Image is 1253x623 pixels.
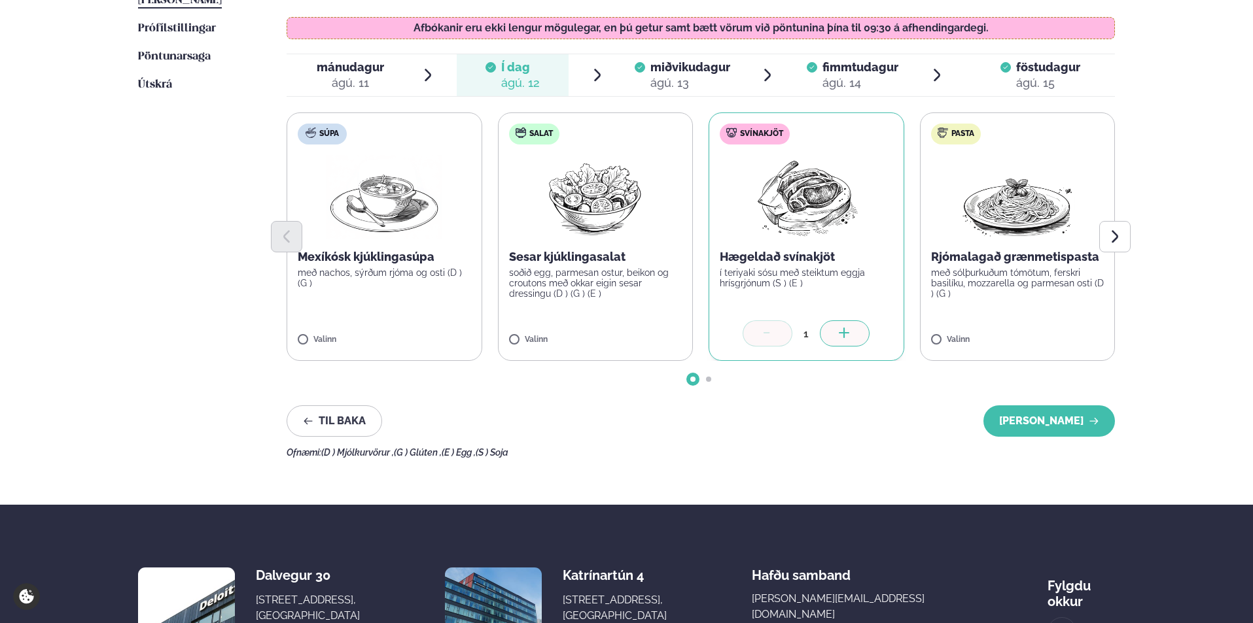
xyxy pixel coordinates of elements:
img: pasta.svg [938,127,948,138]
p: með sólþurkuðum tómötum, ferskri basilíku, mozzarella og parmesan osti (D ) (G ) [931,267,1104,299]
p: soðið egg, parmesan ostur, beikon og croutons með okkar eigin sesar dressingu (D ) (G ) (E ) [509,267,682,299]
a: Útskrá [138,77,172,93]
p: Mexíkósk kjúklingasúpa [298,249,471,265]
button: [PERSON_NAME] [983,405,1115,437]
span: miðvikudagur [650,60,730,74]
button: Previous slide [271,221,302,252]
div: Ofnæmi: [287,447,1115,458]
img: salad.svg [516,127,526,138]
a: [PERSON_NAME][EMAIL_ADDRESS][DOMAIN_NAME] [752,591,962,622]
img: soup.svg [306,127,316,138]
div: ágú. 15 [1016,75,1080,91]
span: föstudagur [1016,60,1080,74]
span: (E ) Egg , [442,447,476,458]
p: Afbókanir eru ekki lengur mögulegar, en þú getur samt bætt vörum við pöntunina þína til 09:30 á a... [300,23,1102,33]
span: Prófílstillingar [138,23,216,34]
a: Prófílstillingar [138,21,216,37]
img: Salad.png [537,155,653,239]
span: Go to slide 1 [690,377,696,382]
img: Soup.png [326,155,442,239]
div: ágú. 14 [822,75,898,91]
div: 1 [792,326,820,341]
a: Pöntunarsaga [138,49,211,65]
span: mánudagur [317,60,384,74]
div: Fylgdu okkur [1048,567,1115,609]
div: Dalvegur 30 [256,567,360,583]
span: Súpa [319,129,339,139]
p: Sesar kjúklingasalat [509,249,682,265]
img: Pork-Meat.png [749,155,864,239]
span: Salat [529,129,553,139]
div: ágú. 13 [650,75,730,91]
div: Katrínartún 4 [563,567,667,583]
a: Cookie settings [13,583,40,610]
span: Pasta [951,129,974,139]
span: fimmtudagur [822,60,898,74]
span: (S ) Soja [476,447,508,458]
div: ágú. 11 [317,75,384,91]
span: Go to slide 2 [706,377,711,382]
span: Hafðu samband [752,557,851,583]
button: Til baka [287,405,382,437]
span: (D ) Mjólkurvörur , [321,447,394,458]
p: Rjómalagað grænmetispasta [931,249,1104,265]
p: Hægeldað svínakjöt [720,249,893,265]
img: Spagetti.png [960,155,1075,239]
span: Svínakjöt [740,129,783,139]
img: pork.svg [726,127,737,138]
span: Útskrá [138,79,172,90]
span: (G ) Glúten , [394,447,442,458]
div: ágú. 12 [501,75,540,91]
span: Í dag [501,59,540,75]
p: í teriyaki sósu með steiktum eggja hrísgrjónum (S ) (E ) [720,267,893,288]
p: með nachos, sýrðum rjóma og osti (D ) (G ) [298,267,471,288]
button: Next slide [1099,221,1131,252]
span: Pöntunarsaga [138,51,211,62]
